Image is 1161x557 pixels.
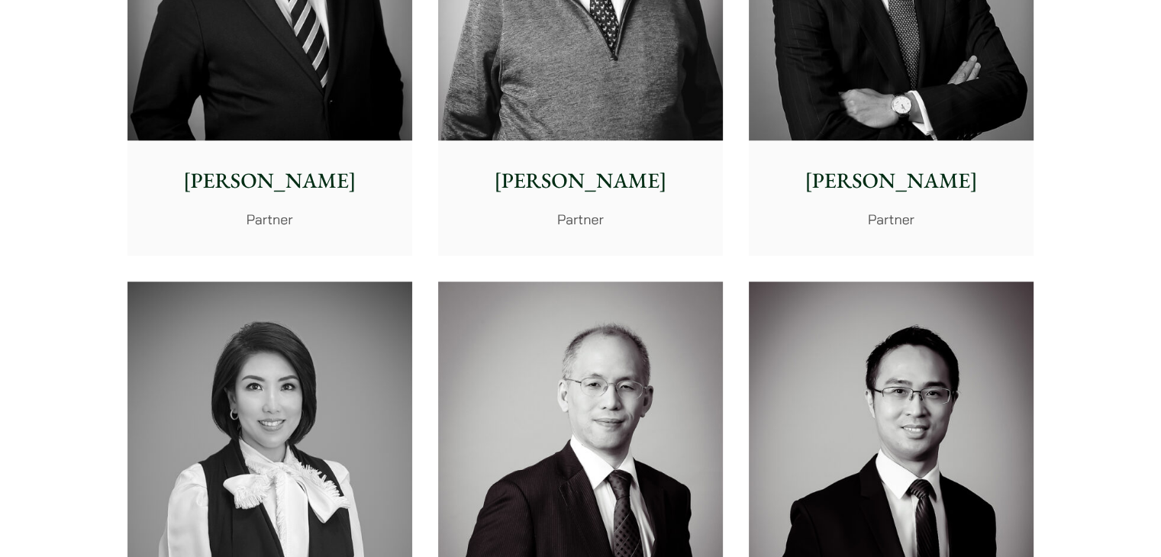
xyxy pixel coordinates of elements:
[140,209,400,230] p: Partner
[140,165,400,197] p: [PERSON_NAME]
[450,209,711,230] p: Partner
[761,209,1021,230] p: Partner
[761,165,1021,197] p: [PERSON_NAME]
[450,165,711,197] p: [PERSON_NAME]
